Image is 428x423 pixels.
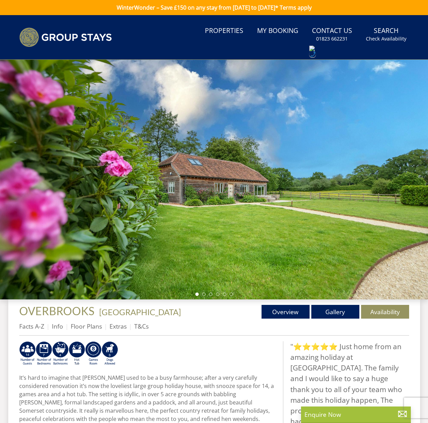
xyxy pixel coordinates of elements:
img: Makecall16.png [309,46,355,51]
a: Floor Plans [71,322,102,330]
div: Call: 01823 662231 [309,51,316,57]
a: Contact Us01823 662231 [309,23,355,46]
a: My Booking [254,23,301,39]
small: 01823 662231 [316,35,348,42]
p: Enquire Now [304,410,407,419]
span: - [96,307,181,317]
a: T&Cs [134,322,149,330]
img: hfpfyWBK5wQHBAGPgDf9c6qAYOxxMAAAAASUVORK5CYII= [310,51,316,57]
a: Facts A-Z [19,322,44,330]
small: Check Availability [366,35,406,42]
a: OVERBROOKS [19,304,96,318]
img: AD_4nXdUEjdWxyJEXfF2QMxcnH9-q5XOFeM-cCBkt-KsCkJ9oHmM7j7w2lDMJpoznjTsqM7kKDtmmF2O_bpEel9pzSv0KunaC... [36,341,52,366]
img: AD_4nXdrZMsjcYNLGsKuA84hRzvIbesVCpXJ0qqnwZoX5ch9Zjv73tWe4fnFRs2gJ9dSiUubhZXckSJX_mqrZBmYExREIfryF... [85,341,102,366]
img: AD_4nXfRCsuHKMgqgSm1_p2uZvuEHkjDupwUw-tcF2K650wU1JyBYvxSuEO9beRIzZcAVYtNaAI9hBswK59fLaIv8ZejwCsjh... [19,341,36,366]
p: It’s hard to imagine that [PERSON_NAME] used to be a busy farmhouse; after a very carefully consi... [19,374,277,423]
a: Extras [109,322,127,330]
a: Gallery [311,305,359,319]
img: AD_4nXcpX5uDwed6-YChlrI2BYOgXwgg3aqYHOhRm0XfZB-YtQW2NrmeCr45vGAfVKUq4uWnc59ZmEsEzoF5o39EWARlT1ewO... [69,341,85,366]
a: Overview [262,305,310,319]
img: AD_4nXcy0HGcWq0J58LOYxlnSwjVFwquWFvCZzbxSKcxp4HYiQm3ScM_WSVrrYu9bYRIOW8FKoV29fZURc5epz-Si4X9-ID0x... [52,341,69,366]
img: Group Stays [19,27,112,47]
div: 01823662231 [309,46,355,51]
a: Info [52,322,63,330]
a: [GEOGRAPHIC_DATA] [99,307,181,317]
img: AD_4nXelyA6p3wiY-33WkIepSU9gnrW6MtO3D71BepyzU8WundsFJ5UmaOUqjX59nXVijoFzxSG0YNbMeeQQ83_EHdf8nMkSw... [102,341,118,366]
a: Properties [202,23,246,39]
a: Availability [361,305,409,319]
a: SearchCheck Availability [363,23,409,46]
span: OVERBROOKS [19,304,94,318]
